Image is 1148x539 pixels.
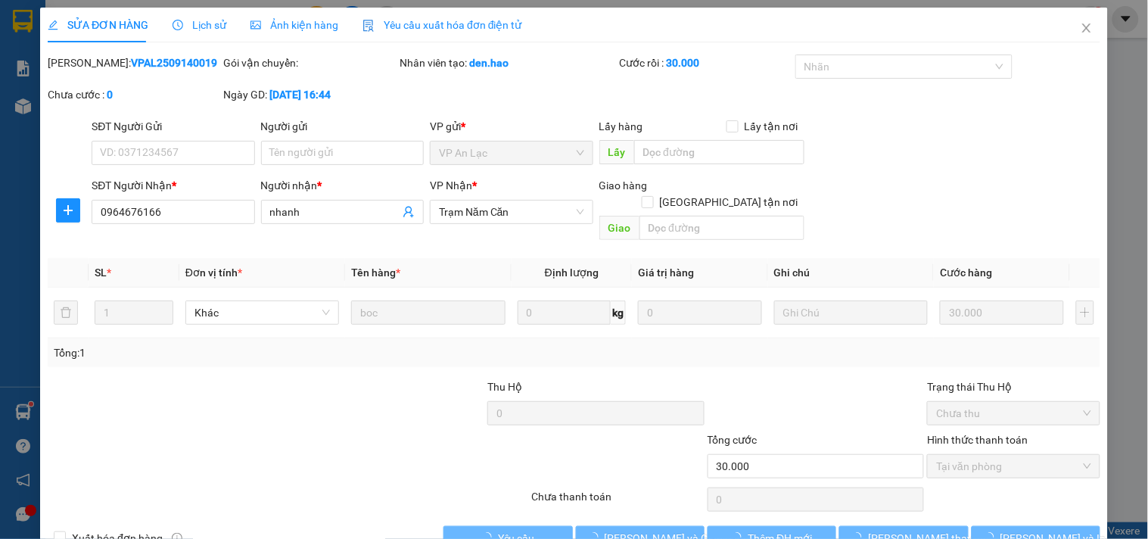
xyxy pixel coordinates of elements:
input: Dọc đường [639,216,804,240]
th: Ghi chú [768,258,934,288]
span: VP Nhận [430,179,472,192]
div: SĐT Người Gửi [92,118,254,135]
b: den.hao [469,57,509,69]
b: [DATE] 16:44 [270,89,331,101]
input: Dọc đường [634,140,804,164]
label: Hình thức thanh toán [927,434,1028,446]
span: Khác [194,301,330,324]
span: kg [611,301,626,325]
span: Giao hàng [599,179,648,192]
span: Cước hàng [940,266,992,279]
input: VD: Bàn, Ghế [351,301,505,325]
span: Chưa thu [936,402,1090,425]
span: Tổng cước [708,434,758,446]
span: SỬA ĐƠN HÀNG [48,19,148,31]
span: Lấy hàng [599,120,643,132]
div: VP gửi [430,118,593,135]
button: plus [1076,301,1094,325]
input: 0 [638,301,762,325]
b: 0 [107,89,113,101]
img: icon [362,20,375,32]
div: Cước rồi : [620,55,792,71]
span: Định lượng [545,266,599,279]
span: clock-circle [173,20,183,30]
span: Ảnh kiện hàng [250,19,338,31]
input: Ghi Chú [774,301,928,325]
span: edit [48,20,58,30]
span: user-add [403,206,415,218]
div: Chưa cước : [48,86,220,103]
span: Giao [599,216,639,240]
span: Lấy tận nơi [739,118,804,135]
div: Người gửi [261,118,424,135]
span: Yêu cầu xuất hóa đơn điện tử [362,19,522,31]
span: Lịch sử [173,19,226,31]
div: Nhân viên tạo: [400,55,617,71]
input: 0 [940,301,1064,325]
span: Đơn vị tính [185,266,242,279]
span: Tên hàng [351,266,400,279]
span: Thu Hộ [487,381,522,393]
div: Người nhận [261,177,424,194]
span: Trạm Năm Căn [439,201,583,223]
div: Gói vận chuyển: [224,55,397,71]
span: SL [95,266,107,279]
div: Trạng thái Thu Hộ [927,379,1100,395]
span: plus [57,204,79,217]
button: Close [1066,8,1108,50]
span: picture [250,20,261,30]
span: Lấy [599,140,634,164]
div: SĐT Người Nhận [92,177,254,194]
b: VPAL2509140019 [131,57,217,69]
div: [PERSON_NAME]: [48,55,220,71]
span: [GEOGRAPHIC_DATA] tận nơi [654,194,804,210]
div: Tổng: 1 [54,344,444,361]
div: Ngày GD: [224,86,397,103]
span: VP An Lạc [439,142,583,164]
button: plus [56,198,80,223]
div: Chưa thanh toán [530,488,705,515]
button: delete [54,301,78,325]
span: close [1081,22,1093,34]
b: 30.000 [667,57,700,69]
span: Giá trị hàng [638,266,694,279]
span: Tại văn phòng [936,455,1090,478]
